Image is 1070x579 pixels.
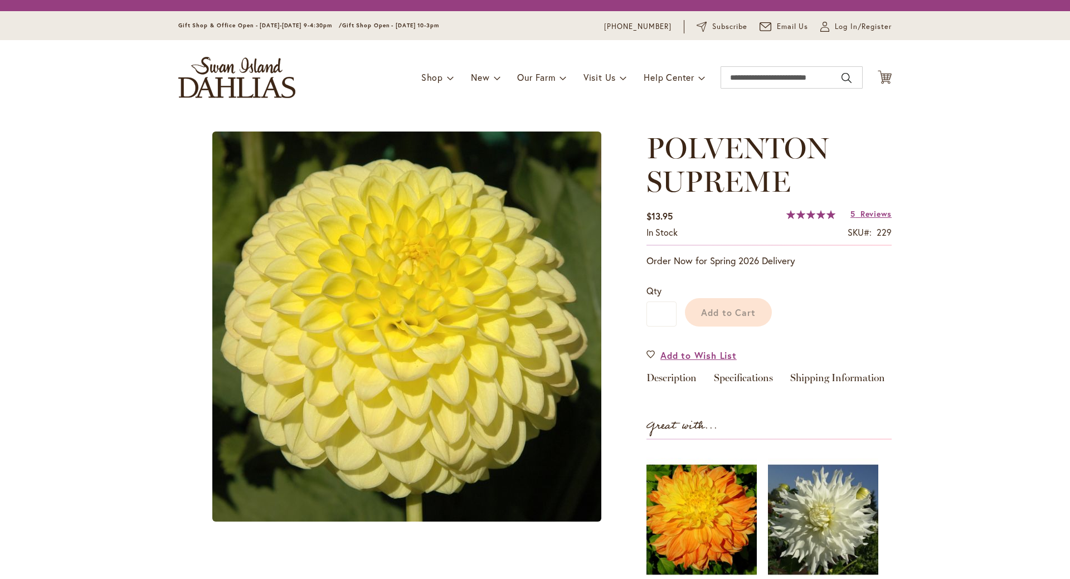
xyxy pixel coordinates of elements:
[660,349,737,362] span: Add to Wish List
[178,22,342,29] span: Gift Shop & Office Open - [DATE]-[DATE] 9-4:30pm /
[583,71,616,83] span: Visit Us
[877,226,892,239] div: 229
[790,373,885,389] a: Shipping Information
[644,71,694,83] span: Help Center
[421,71,443,83] span: Shop
[646,130,829,199] span: POLVENTON SUPREME
[646,373,892,389] div: Detailed Product Info
[786,210,835,219] div: 100%
[178,57,295,98] a: store logo
[760,21,809,32] a: Email Us
[850,208,855,219] span: 5
[777,21,809,32] span: Email Us
[604,21,672,32] a: [PHONE_NUMBER]
[342,22,439,29] span: Gift Shop Open - [DATE] 10-3pm
[860,208,892,219] span: Reviews
[646,373,697,389] a: Description
[712,21,747,32] span: Subscribe
[646,226,678,239] div: Availability
[517,71,555,83] span: Our Farm
[212,132,601,522] img: main product photo
[646,226,678,238] span: In stock
[850,208,892,219] a: 5 Reviews
[471,71,489,83] span: New
[842,69,852,87] button: Search
[646,254,892,267] p: Order Now for Spring 2026 Delivery
[646,417,718,435] strong: Great with...
[697,21,747,32] a: Subscribe
[646,285,662,296] span: Qty
[820,21,892,32] a: Log In/Register
[646,349,737,362] a: Add to Wish List
[646,210,673,222] span: $13.95
[714,373,773,389] a: Specifications
[848,226,872,238] strong: SKU
[835,21,892,32] span: Log In/Register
